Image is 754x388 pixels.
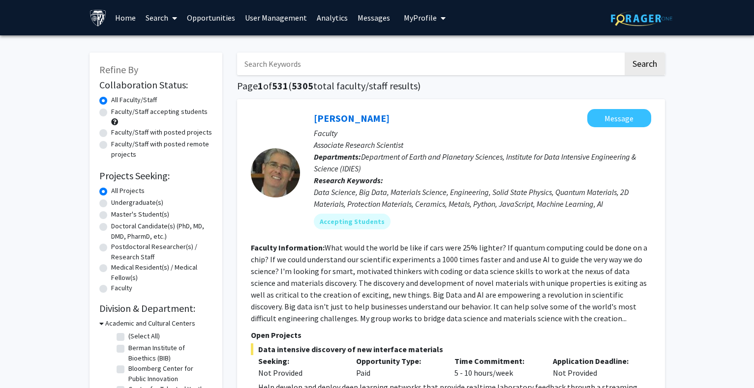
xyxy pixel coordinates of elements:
input: Search Keywords [237,53,623,75]
label: Faculty/Staff with posted projects [111,127,212,138]
p: Application Deadline: [553,355,636,367]
label: Faculty/Staff accepting students [111,107,208,117]
h3: Academic and Cultural Centers [105,318,195,329]
span: 531 [272,80,288,92]
a: User Management [240,0,312,35]
b: Departments: [314,152,361,162]
label: Doctoral Candidate(s) (PhD, MD, DMD, PharmD, etc.) [111,221,212,242]
span: Data intensive discovery of new interface materials [251,343,651,355]
label: (Select All) [128,331,160,341]
iframe: Chat [7,344,42,381]
p: Opportunity Type: [356,355,440,367]
p: Faculty [314,127,651,139]
span: Department of Earth and Planetary Sciences, Institute for Data Intensive Engineering & Science (I... [314,152,636,173]
label: All Faculty/Staff [111,95,157,105]
b: Research Keywords: [314,175,383,185]
label: Postdoctoral Researcher(s) / Research Staff [111,242,212,262]
b: Faculty Information: [251,243,325,252]
label: Medical Resident(s) / Medical Fellow(s) [111,262,212,283]
label: Faculty [111,283,132,293]
div: Not Provided [258,367,342,379]
label: Faculty/Staff with posted remote projects [111,139,212,160]
a: [PERSON_NAME] [314,112,390,124]
img: Johns Hopkins University Logo [90,9,107,27]
p: Open Projects [251,329,651,341]
h2: Division & Department: [99,303,212,314]
span: 1 [258,80,263,92]
mat-chip: Accepting Students [314,214,391,229]
div: Not Provided [545,355,644,379]
label: Master's Student(s) [111,209,169,220]
h2: Projects Seeking: [99,170,212,182]
fg-read-more: What would the world be like if cars were 25% lighter? If quantum computing could be done on a ch... [251,243,647,323]
p: Associate Research Scientist [314,139,651,151]
span: 5305 [292,80,313,92]
p: Seeking: [258,355,342,367]
span: Refine By [99,63,138,76]
a: Analytics [312,0,353,35]
button: Message David Elbert [587,109,651,127]
div: 5 - 10 hours/week [447,355,545,379]
a: Messages [353,0,395,35]
h1: Page of ( total faculty/staff results) [237,80,665,92]
a: Search [141,0,182,35]
span: My Profile [404,13,437,23]
button: Search [625,53,665,75]
p: Time Commitment: [454,355,538,367]
label: Bloomberg Center for Public Innovation [128,363,210,384]
label: Berman Institute of Bioethics (BIB) [128,343,210,363]
h2: Collaboration Status: [99,79,212,91]
a: Home [110,0,141,35]
img: ForagerOne Logo [611,11,672,26]
a: Opportunities [182,0,240,35]
label: All Projects [111,186,145,196]
div: Data Science, Big Data, Materials Science, Engineering, Solid State Physics, Quantum Materials, 2... [314,186,651,210]
label: Undergraduate(s) [111,197,163,208]
div: Paid [349,355,447,379]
